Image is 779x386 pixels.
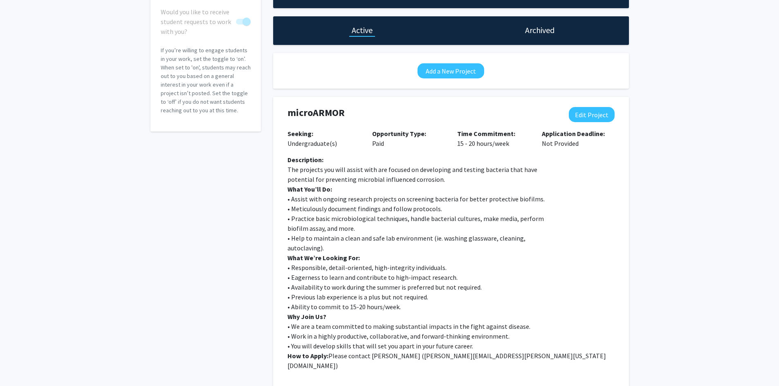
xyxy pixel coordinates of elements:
[569,107,615,122] button: Edit Project
[287,204,615,214] p: • Meticulously document findings and follow protocols.
[287,214,615,223] p: • Practice basic microbiological techniques, handle bacterial cultures, make media, perform
[161,7,233,36] span: Would you like to receive student requests to work with you?
[287,282,615,292] p: • Availability to work during the summer is preferred but not required.
[287,352,606,370] span: [PERSON_NAME][EMAIL_ADDRESS][PERSON_NAME][US_STATE][DOMAIN_NAME]
[287,155,615,165] div: Description:
[525,25,555,36] h1: Archived
[287,321,615,331] p: • We are a team committed to making substantial impacts in the fight against disease.
[287,129,360,148] p: Undergraduate(s)
[287,351,615,370] p: Please contact [PERSON_NAME] ( )
[287,194,615,204] p: • Assist with ongoing research projects on screening bacteria for better protective biofilms.
[418,63,484,78] button: Add a New Project
[352,25,373,36] h1: Active
[287,312,326,321] strong: Why Join Us?
[542,129,605,138] b: Application Deadline:
[287,165,615,174] p: The projects you will assist with are focused on developing and testing bacteria that have
[161,7,251,27] div: You cannot turn this off while you have active projects.
[287,243,615,253] p: autoclaving).
[287,129,313,138] b: Seeking:
[287,223,615,233] p: biofilm assay, and more.
[287,263,615,272] p: • Responsible, detail-oriented, high-integrity individuals.
[287,292,615,302] p: • Previous lab experience is a plus but not required.
[6,349,35,380] iframe: Chat
[287,254,360,262] strong: What We’re Looking For:
[457,129,530,148] p: 15 - 20 hours/week
[372,129,426,138] b: Opportunity Type:
[542,129,615,148] p: Not Provided
[161,46,251,115] p: If you’re willing to engage students in your work, set the toggle to ‘on’. When set to 'on', stud...
[372,129,445,148] p: Paid
[287,272,615,282] p: • Eagerness to learn and contribute to high-impact research.
[287,185,332,193] strong: What You’ll Do:
[287,331,615,341] p: • Work in a highly productive, collaborative, and forward-thinking environment.
[287,302,615,312] p: • Ability to commit to 15-20 hours/week.
[287,174,615,184] p: potential for preventing microbial influenced corrosion.
[457,129,515,138] b: Time Commitment:
[287,341,615,351] p: • You will develop skills that will set you apart in your future career.
[287,107,556,119] h4: microARMOR
[287,352,328,360] strong: How to Apply:
[287,233,615,243] p: • Help to maintain a clean and safe lab environment (ie. washing glassware, cleaning,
